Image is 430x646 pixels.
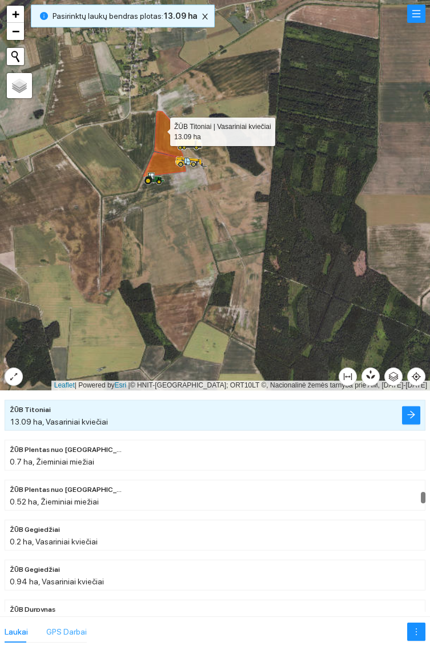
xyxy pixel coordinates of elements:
b: 13.09 ha [163,11,197,21]
button: Initiate a new search [7,48,24,65]
a: Esri [115,381,127,389]
a: Zoom in [7,6,24,23]
button: menu [407,5,425,23]
span: info-circle [40,12,48,20]
div: GPS Darbai [46,625,87,638]
button: arrow-right [402,406,420,424]
button: expand-alt [5,368,23,386]
span: expand-alt [5,372,22,381]
a: Zoom out [7,23,24,40]
span: 13.09 ha, Vasariniai kviečiai [10,417,108,426]
span: column-width [339,372,356,381]
button: column-width [339,368,357,386]
div: | Powered by © HNIT-[GEOGRAPHIC_DATA]; ORT10LT ©, Nacionalinė žemės tarnyba prie AM, [DATE]-[DATE] [51,381,430,390]
span: more [408,627,425,636]
span: 0.2 ha, Vasariniai kviečiai [10,536,98,546]
span: ŽŪB Gegiedžiai [10,524,60,535]
div: Laukai [5,625,28,638]
span: ŽŪB Gegiedžiai [10,564,60,575]
button: more [407,623,425,641]
button: aim [407,368,425,386]
span: aim [408,372,425,381]
span: close [199,13,211,21]
button: close [198,10,212,23]
a: Layers [7,73,32,98]
span: ŽŪB Durpynas [10,604,55,615]
span: 0.94 ha, Vasariniai kviečiai [10,576,104,586]
span: 0.7 ha, Žieminiai miežiai [10,457,94,466]
span: ŽŪB Plentas nuo Burneikos 3 Auckland 24m [10,484,124,495]
span: ŽŪB Plentas nuo Burneikos 2 Auckland 24m [10,445,124,455]
span: Pasirinktų laukų bendras plotas : [53,10,197,22]
span: | [128,381,130,389]
span: arrow-right [407,410,416,421]
span: 0.52 ha, Žieminiai miežiai [10,496,99,506]
a: Leaflet [54,381,75,389]
span: ŽŪB Titoniai [10,405,51,415]
span: − [12,24,19,38]
span: + [12,7,19,21]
